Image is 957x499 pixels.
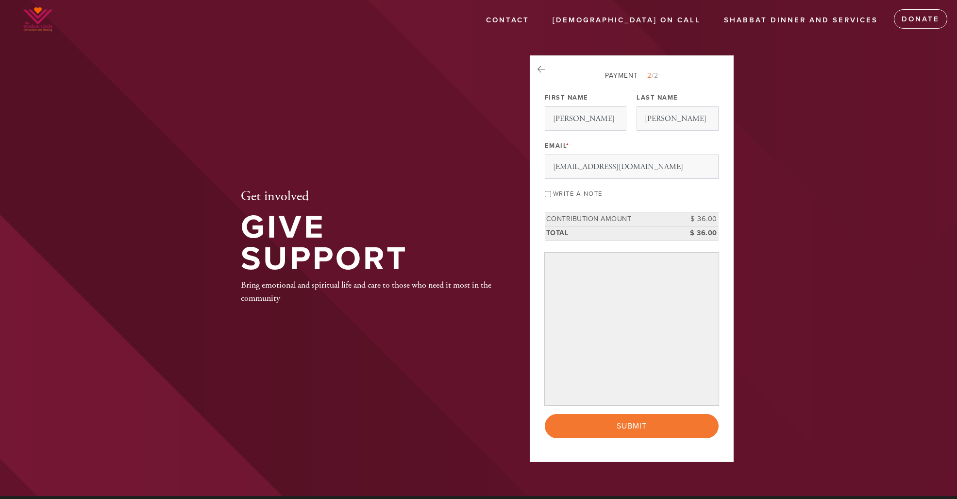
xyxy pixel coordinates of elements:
input: Submit [545,414,719,438]
td: $ 36.00 [675,226,719,240]
td: Contribution Amount [545,212,675,226]
label: Last Name [637,93,678,102]
a: [DEMOGRAPHIC_DATA] On Call [545,11,708,30]
span: /2 [641,71,658,80]
h2: Get involved [241,189,498,205]
a: Donate [894,9,947,29]
a: Shabbat Dinner and Services [717,11,885,30]
div: Bring emotional and spiritual life and care to those who need it most in the community [241,278,498,305]
td: $ 36.00 [675,212,719,226]
label: Email [545,141,570,150]
label: First Name [545,93,588,102]
span: This field is required. [566,142,570,150]
span: 2 [647,71,652,80]
img: WhatsApp%20Image%202025-03-14%20at%2002.png [15,2,61,37]
h1: Give Support [241,212,498,275]
div: Payment [545,70,719,81]
label: Write a note [553,190,603,198]
td: Total [545,226,675,240]
iframe: Secure payment input frame [547,255,717,403]
a: Contact [479,11,537,30]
